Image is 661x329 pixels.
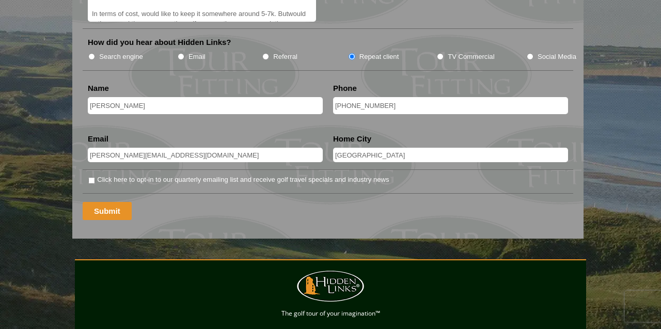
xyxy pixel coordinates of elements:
label: Name [88,83,109,93]
label: Search engine [99,52,143,62]
label: Email [188,52,206,62]
label: Click here to opt-in to our quarterly emailing list and receive golf travel specials and industry... [97,175,389,185]
label: Referral [273,52,297,62]
label: How did you hear about Hidden Links? [88,37,231,48]
label: TV Commercial [448,52,494,62]
input: Submit [83,202,132,220]
label: Social Media [538,52,576,62]
p: The golf tour of your imagination™ [77,308,584,319]
label: Phone [333,83,357,93]
label: Repeat client [359,52,399,62]
label: Email [88,134,108,144]
label: Home City [333,134,371,144]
